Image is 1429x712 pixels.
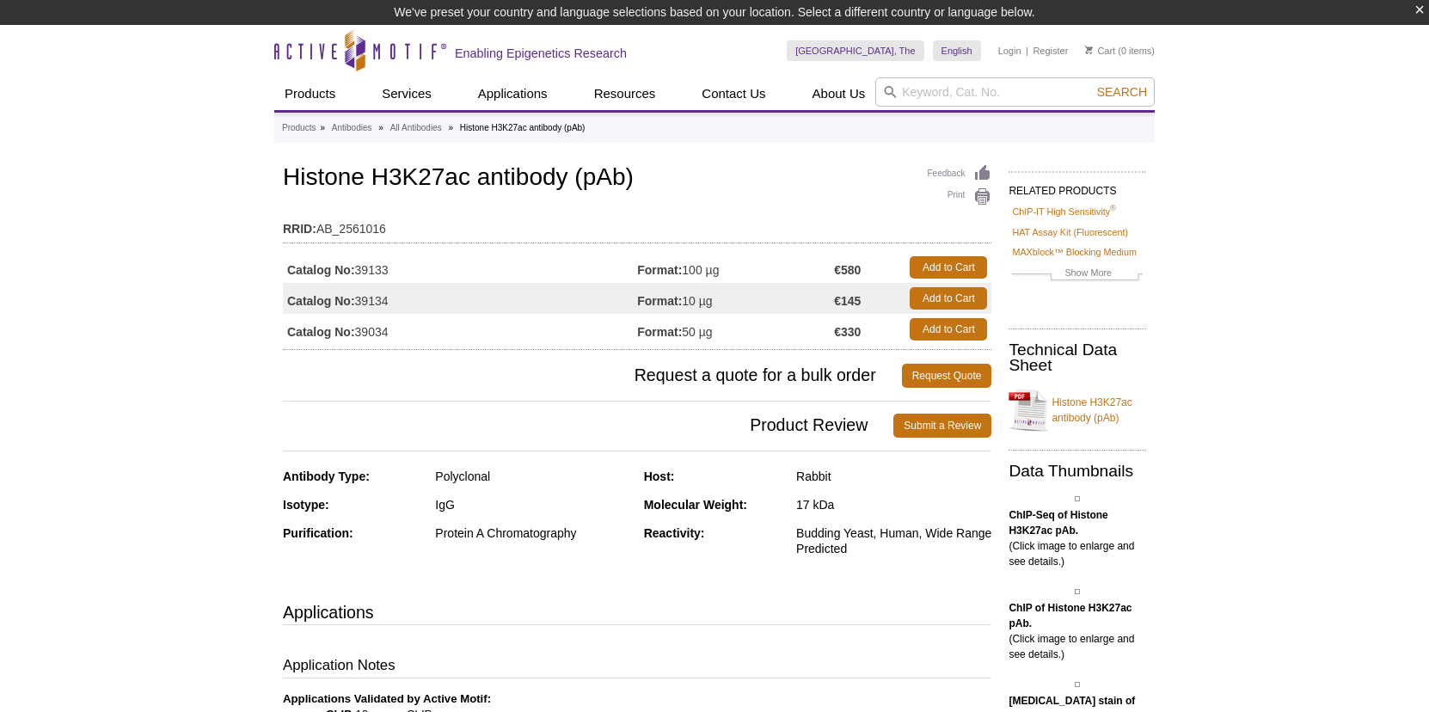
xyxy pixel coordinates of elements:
a: ChIP-IT High Sensitivity® [1012,204,1115,219]
div: Protein A Chromatography [435,525,630,541]
strong: Format: [637,293,682,309]
h2: Data Thumbnails [1009,463,1146,479]
h2: Enabling Epigenetics Research [455,46,627,61]
li: | [1026,40,1028,61]
sup: ® [1110,205,1116,213]
a: [GEOGRAPHIC_DATA], The [787,40,923,61]
td: 39034 [283,314,637,345]
strong: Reactivity: [644,526,705,540]
td: AB_2561016 [283,211,991,238]
strong: Host: [644,470,675,483]
a: Products [274,77,346,110]
span: Request a quote for a bulk order [283,364,902,388]
td: 50 µg [637,314,834,345]
a: Show More [1012,265,1143,285]
div: Polyclonal [435,469,630,484]
a: All Antibodies [390,120,442,136]
div: Rabbit [796,469,991,484]
a: Contact Us [691,77,776,110]
h3: Applications [283,599,991,625]
strong: €145 [834,293,861,309]
a: Services [371,77,442,110]
h1: Histone H3K27ac antibody (pAb) [283,164,991,193]
img: Histone H3K27ac antibody (pAb) tested by ChIP-Seq. [1075,496,1080,501]
div: IgG [435,497,630,513]
strong: Purification: [283,526,353,540]
strong: Catalog No: [287,262,355,278]
strong: Format: [637,262,682,278]
a: HAT Assay Kit (Fluorescent) [1012,224,1128,240]
input: Keyword, Cat. No. [875,77,1155,107]
strong: Isotype: [283,498,329,512]
li: » [378,123,383,132]
a: Submit a Review [893,414,991,438]
a: Print [927,187,991,206]
li: » [320,123,325,132]
a: Histone H3K27ac antibody (pAb) [1009,384,1146,436]
a: English [933,40,981,61]
li: » [448,123,453,132]
img: Histone H3K27ac antibody (pAb) tested by ChIP. [1075,589,1080,594]
span: Search [1097,85,1147,99]
a: MAXblock™ Blocking Medium [1012,244,1137,260]
p: (Click image to enlarge and see details.) [1009,507,1146,569]
td: 100 µg [637,252,834,283]
a: Register [1033,45,1068,57]
a: Applications [468,77,558,110]
a: Add to Cart [910,256,987,279]
strong: €330 [834,324,861,340]
strong: €580 [834,262,861,278]
b: ChIP of Histone H3K27ac pAb. [1009,602,1132,629]
b: ChIP-Seq of Histone H3K27ac pAb. [1009,509,1107,537]
strong: Format: [637,324,682,340]
td: 39134 [283,283,637,314]
a: About Us [802,77,876,110]
a: Cart [1085,45,1115,57]
strong: Catalog No: [287,324,355,340]
strong: Catalog No: [287,293,355,309]
a: Request Quote [902,364,992,388]
p: (Click image to enlarge and see details.) [1009,600,1146,662]
a: Login [998,45,1021,57]
a: Add to Cart [910,287,987,310]
td: 10 µg [637,283,834,314]
button: Search [1092,84,1152,100]
h3: Application Notes [283,655,991,679]
strong: RRID: [283,221,316,236]
a: Add to Cart [910,318,987,341]
div: 17 kDa [796,497,991,513]
span: Product Review [283,414,893,438]
a: Feedback [927,164,991,183]
li: (0 items) [1085,40,1155,61]
td: 39133 [283,252,637,283]
b: Applications Validated by Active Motif: [283,692,491,705]
a: Resources [584,77,666,110]
div: Budding Yeast, Human, Wide Range Predicted [796,525,991,556]
h2: RELATED PRODUCTS [1009,171,1146,202]
h2: Technical Data Sheet [1009,342,1146,373]
img: Your Cart [1085,46,1093,54]
img: Histone H3K27ac antibody (pAb) tested by immunofluorescence. [1075,682,1080,687]
a: Products [282,120,316,136]
strong: Molecular Weight: [644,498,747,512]
a: Antibodies [332,120,372,136]
strong: Antibody Type: [283,470,370,483]
li: Histone H3K27ac antibody (pAb) [460,123,586,132]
